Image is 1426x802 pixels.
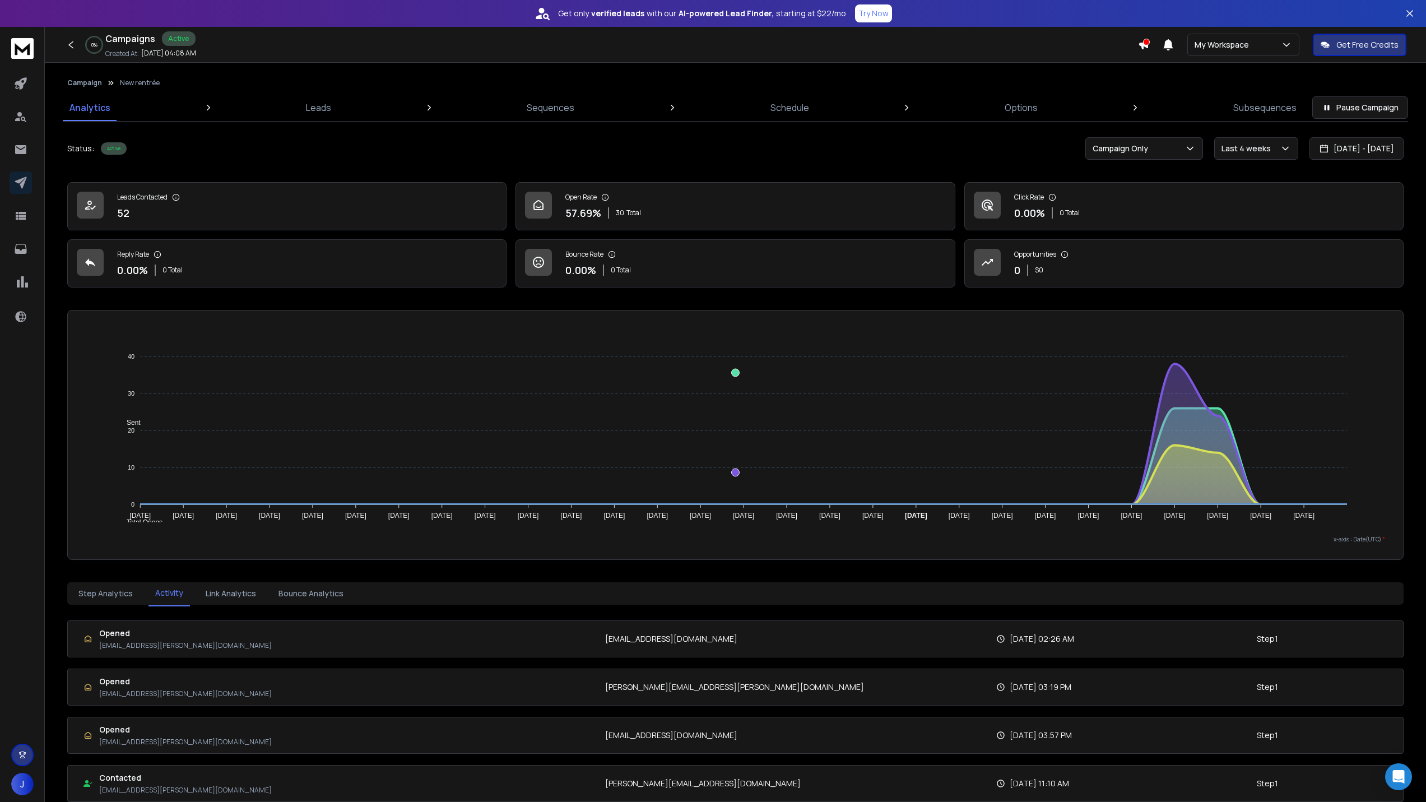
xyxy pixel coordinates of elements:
tspan: [DATE] [647,512,668,520]
p: [EMAIL_ADDRESS][DOMAIN_NAME] [605,633,737,645]
tspan: [DATE] [949,512,970,520]
p: [DATE] 02:26 AM [1010,633,1074,645]
tspan: [DATE] [1078,512,1099,520]
button: Get Free Credits [1313,34,1406,56]
tspan: [DATE] [992,512,1013,520]
tspan: [DATE] [862,512,884,520]
a: Click Rate0.00%0 Total [964,182,1404,230]
tspan: [DATE] [1035,512,1056,520]
p: 0.00 % [1014,205,1045,221]
div: Active [101,142,127,155]
p: Leads [306,101,331,114]
p: Bounce Rate [565,250,603,259]
h1: Opened [99,724,272,735]
tspan: 0 [131,501,134,508]
p: Get Free Credits [1336,39,1399,50]
span: Total [626,208,641,217]
tspan: 30 [128,390,134,397]
a: Leads Contacted52 [67,182,507,230]
tspan: [DATE] [905,512,927,520]
p: [EMAIL_ADDRESS][PERSON_NAME][DOMAIN_NAME] [99,786,272,795]
p: Last 4 weeks [1221,143,1275,154]
tspan: [DATE] [475,512,496,520]
a: Reply Rate0.00%0 Total [67,239,507,288]
tspan: 10 [128,464,134,471]
p: [DATE] 11:10 AM [1010,778,1069,789]
tspan: [DATE] [1250,512,1271,520]
tspan: [DATE] [1164,512,1185,520]
tspan: 20 [128,427,134,434]
tspan: 40 [128,353,134,360]
a: Open Rate57.69%30Total [515,182,955,230]
tspan: [DATE] [431,512,453,520]
p: 0 Total [1060,208,1080,217]
h1: Opened [99,676,272,687]
p: Subsequences [1233,101,1297,114]
button: J [11,773,34,795]
button: Activity [148,581,190,606]
p: Click Rate [1014,193,1044,202]
h1: Opened [99,628,272,639]
tspan: [DATE] [388,512,410,520]
tspan: [DATE] [173,512,194,520]
p: Analytics [69,101,110,114]
p: [EMAIL_ADDRESS][DOMAIN_NAME] [605,730,737,741]
p: 0 Total [611,266,631,275]
p: 0.00 % [117,262,148,278]
p: Step 1 [1257,633,1278,645]
div: Open Intercom Messenger [1385,763,1412,790]
tspan: [DATE] [1293,512,1314,520]
button: Step Analytics [72,581,140,606]
p: [EMAIL_ADDRESS][PERSON_NAME][DOMAIN_NAME] [99,689,272,698]
p: Status: [67,143,94,154]
p: [DATE] 04:08 AM [141,49,196,58]
button: [DATE] - [DATE] [1309,137,1404,160]
tspan: [DATE] [129,512,151,520]
p: My Workspace [1195,39,1253,50]
p: Get only with our starting at $22/mo [558,8,846,19]
a: Bounce Rate0.00%0 Total [515,239,955,288]
p: [DATE] 03:19 PM [1010,682,1071,693]
tspan: [DATE] [302,512,323,520]
h1: Campaigns [105,32,155,45]
p: Try Now [858,8,889,19]
button: Link Analytics [199,581,263,606]
p: 0 Total [162,266,183,275]
tspan: [DATE] [733,512,754,520]
p: [EMAIL_ADDRESS][PERSON_NAME][DOMAIN_NAME] [99,738,272,747]
p: 0 [1014,262,1020,278]
tspan: [DATE] [518,512,539,520]
div: Active [162,31,196,46]
img: logo [11,38,34,59]
button: Bounce Analytics [272,581,350,606]
p: [EMAIL_ADDRESS][PERSON_NAME][DOMAIN_NAME] [99,641,272,650]
p: Schedule [770,101,809,114]
p: Opportunities [1014,250,1056,259]
p: [PERSON_NAME][EMAIL_ADDRESS][DOMAIN_NAME] [605,778,801,789]
p: Step 1 [1257,730,1278,741]
span: 30 [616,208,624,217]
tspan: [DATE] [216,512,237,520]
p: Sequences [527,101,574,114]
tspan: [DATE] [776,512,797,520]
a: Schedule [764,94,816,121]
button: Campaign [67,78,102,87]
strong: verified leads [591,8,644,19]
tspan: [DATE] [345,512,366,520]
tspan: [DATE] [561,512,582,520]
tspan: [DATE] [603,512,625,520]
p: 52 [117,205,129,221]
tspan: [DATE] [259,512,280,520]
button: Try Now [855,4,892,22]
p: Leads Contacted [117,193,168,202]
tspan: [DATE] [1207,512,1228,520]
p: 0 % [91,41,97,48]
a: Subsequences [1227,94,1303,121]
p: 57.69 % [565,205,601,221]
tspan: [DATE] [1121,512,1142,520]
p: Options [1005,101,1038,114]
a: Opportunities0$0 [964,239,1404,288]
button: Pause Campaign [1312,96,1408,119]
